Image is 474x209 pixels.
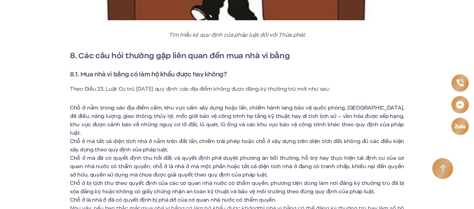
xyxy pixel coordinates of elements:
[440,165,446,173] img: Arrow icon
[70,154,404,179] li: Chỗ ở mà đã có quyết định thu hồi đất và quyết định phê duyệt phương án bồi thường, hỗ trợ hay th...
[70,179,404,196] li: Chỗ ở bị tịch thu theo quyết định của các cơ quan nhà nước có thẩm quyền; phương tiện dùng làm nơ...
[70,70,227,79] strong: 8.1. Mua nhà vi bằng có làm hộ khẩu được hay không?
[70,196,404,204] li: Chỗ ở là nhà ở đã có quyết định bị phá dỡ của cơ quan nhà nước có thẩm quyền.
[454,124,466,128] img: Zalo icon
[70,137,404,154] li: Chỗ ở mà tất cả diện tích nhà ở nằm trên đất lấn, chiếm trái phép hoặc chỗ ở xây dựng trên diện t...
[456,100,464,109] img: Messenger icon
[169,31,305,39] em: Tìm hiểu kỹ quy định của pháp luật đối với Thừa phát
[70,50,290,61] strong: 8. Các câu hỏi thường gặp liên quan đến mua nhà vi bằng
[70,85,404,93] p: Theo Điều 23, Luật Cư trú [DATE] quy định: các địa điểm không được đăng ký thường trú mới như sau:
[456,79,464,87] img: Phone icon
[70,104,404,137] li: Chỗ ở nằm trong các địa điểm cấm, khu vực cấm xây dựng hoặc lấn, chiếm hành lang bảo vệ quốc phòn...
